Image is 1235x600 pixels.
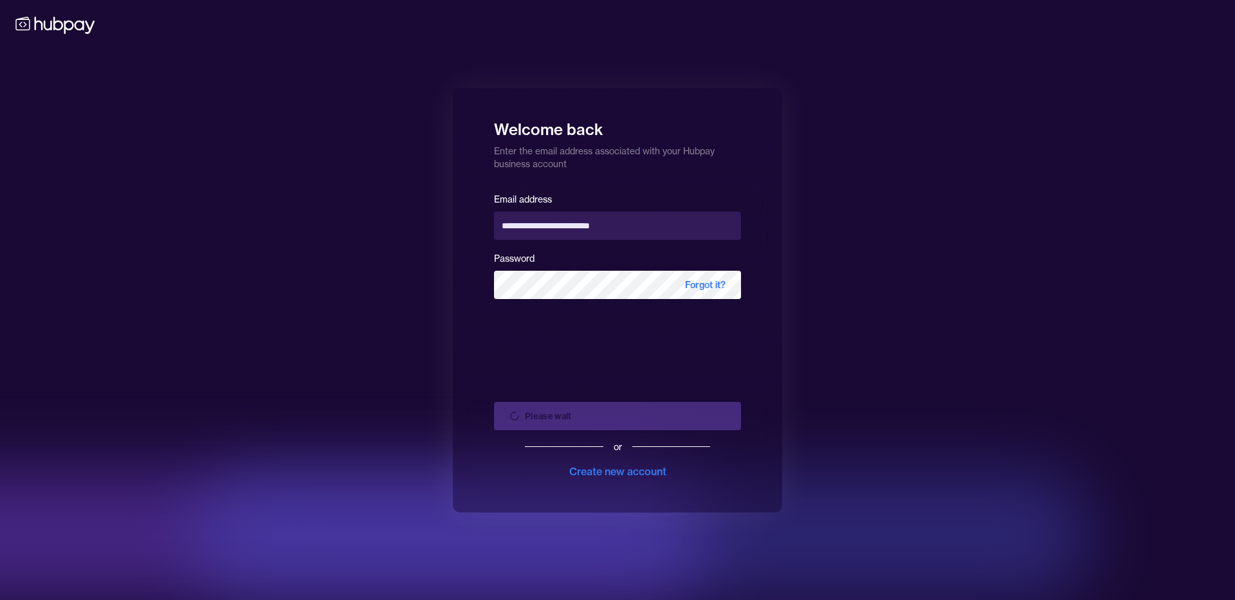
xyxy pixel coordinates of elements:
label: Password [494,253,535,264]
p: Enter the email address associated with your Hubpay business account [494,140,741,170]
span: Forgot it? [670,271,741,299]
div: or [614,441,622,453]
div: Create new account [569,464,666,479]
label: Email address [494,194,552,205]
h1: Welcome back [494,111,741,140]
